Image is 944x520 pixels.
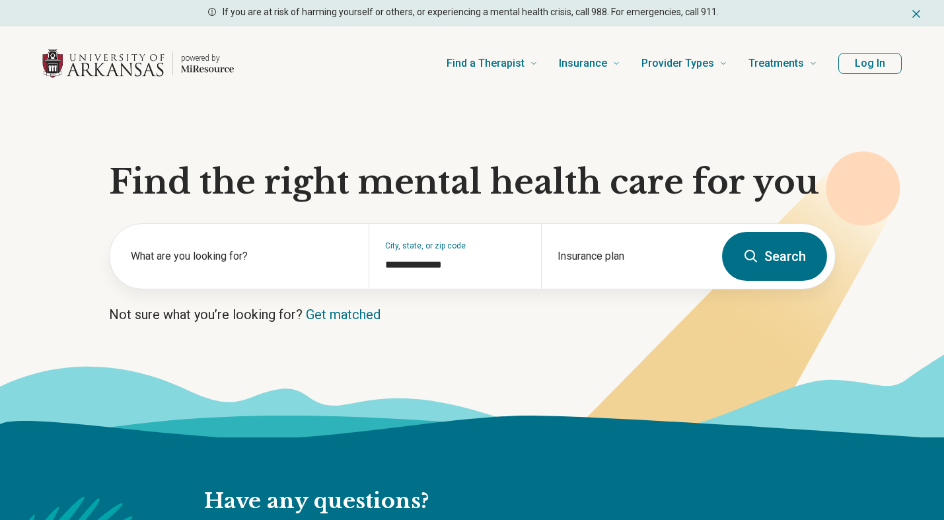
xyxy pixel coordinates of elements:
span: Find a Therapist [447,54,525,73]
a: Insurance [559,37,620,90]
span: Insurance [559,54,607,73]
a: Provider Types [641,37,727,90]
p: Not sure what you’re looking for? [109,305,836,324]
button: Search [722,232,827,281]
label: What are you looking for? [131,248,353,264]
h2: Have any questions? [204,488,708,515]
a: Find a Therapist [447,37,538,90]
span: Treatments [748,54,804,73]
span: Provider Types [641,54,714,73]
p: If you are at risk of harming yourself or others, or experiencing a mental health crisis, call 98... [223,5,719,19]
button: Dismiss [910,5,923,21]
button: Log In [838,53,902,74]
h1: Find the right mental health care for you [109,163,836,202]
a: Treatments [748,37,817,90]
a: Get matched [306,307,381,322]
a: Home page [42,42,234,85]
p: powered by [181,53,234,63]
